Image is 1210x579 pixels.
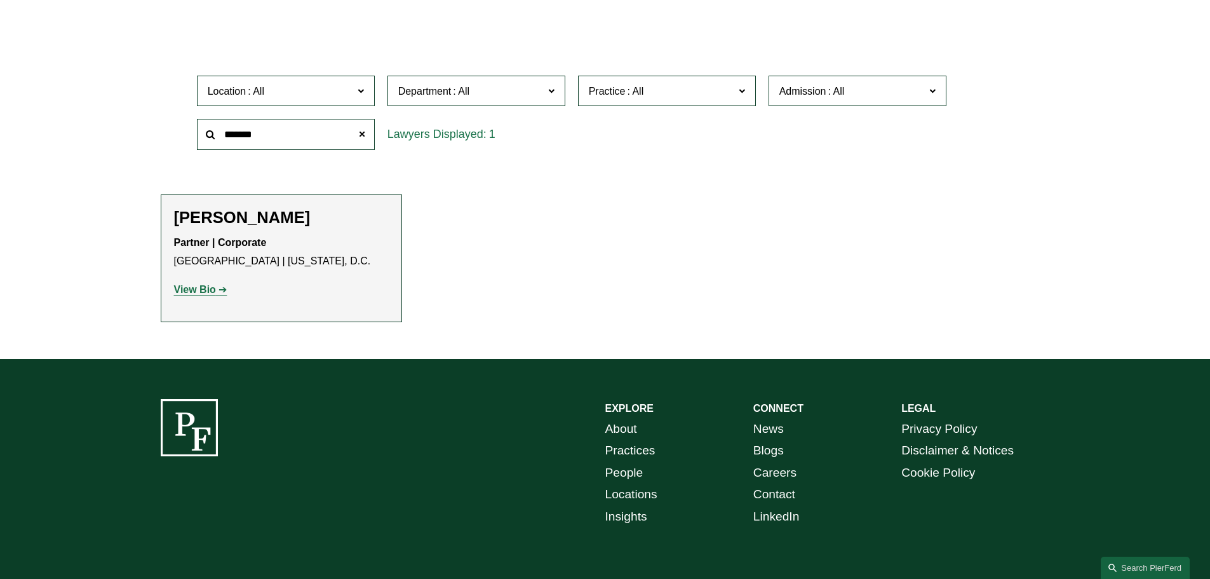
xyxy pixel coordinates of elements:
[779,86,826,97] span: Admission
[753,484,795,506] a: Contact
[753,440,784,462] a: Blogs
[174,284,227,295] a: View Bio
[605,403,654,414] strong: EXPLORE
[605,484,657,506] a: Locations
[605,462,643,484] a: People
[208,86,246,97] span: Location
[605,506,647,528] a: Insights
[605,418,637,440] a: About
[174,284,216,295] strong: View Bio
[489,128,495,140] span: 1
[753,418,784,440] a: News
[605,440,655,462] a: Practices
[174,208,389,228] h2: [PERSON_NAME]
[901,462,975,484] a: Cookie Policy
[901,440,1014,462] a: Disclaimer & Notices
[901,403,936,414] strong: LEGAL
[174,237,267,248] strong: Partner | Corporate
[753,403,803,414] strong: CONNECT
[753,506,800,528] a: LinkedIn
[398,86,452,97] span: Department
[753,462,797,484] a: Careers
[1101,557,1190,579] a: Search this site
[589,86,626,97] span: Practice
[901,418,977,440] a: Privacy Policy
[174,234,389,271] p: [GEOGRAPHIC_DATA] | [US_STATE], D.C.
